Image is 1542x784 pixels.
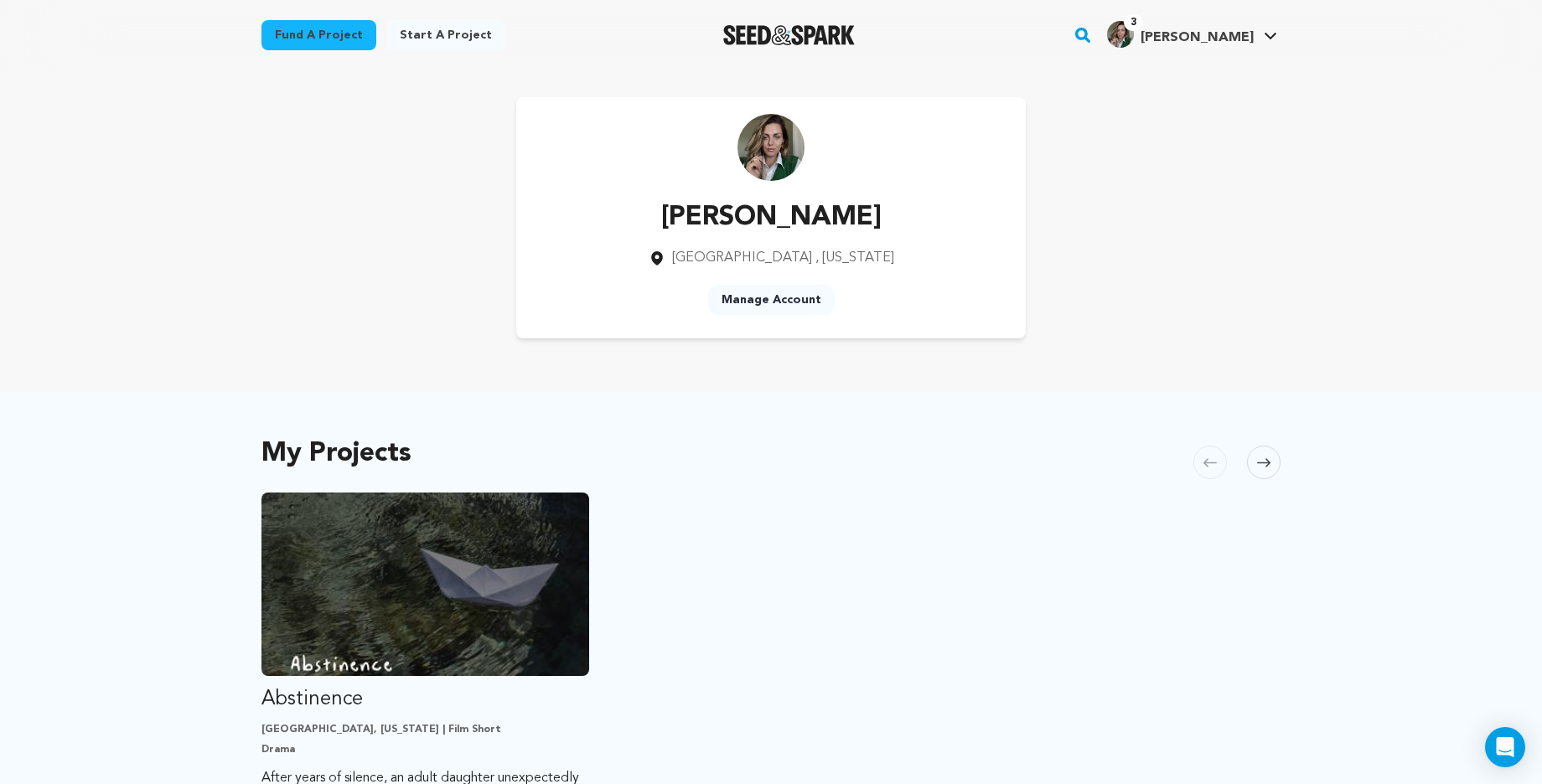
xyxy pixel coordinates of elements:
p: Abstinence [261,686,589,713]
p: Drama [261,743,589,756]
span: [PERSON_NAME] [1141,31,1254,44]
a: Start a project [386,20,505,50]
span: , [US_STATE] [815,251,894,265]
a: Seed&Spark Homepage [723,25,855,45]
h2: My Projects [261,442,411,466]
img: https://seedandspark-static.s3.us-east-2.amazonaws.com/images/User/002/307/492/medium/046c3a4b0dd... [737,114,805,181]
p: [GEOGRAPHIC_DATA], [US_STATE] | Film Short [261,723,589,736]
p: [PERSON_NAME] [649,198,894,238]
span: 3 [1124,14,1143,31]
div: Inna S.'s Profile [1107,21,1254,48]
a: Fund a project [261,20,376,50]
img: Seed&Spark Logo Dark Mode [723,25,855,45]
a: Manage Account [708,285,835,315]
span: Inna S.'s Profile [1104,18,1281,53]
div: Open Intercom Messenger [1485,727,1525,767]
img: 046c3a4b0dd6660e.jpg [1107,21,1134,48]
a: Inna S.'s Profile [1104,18,1281,48]
span: [GEOGRAPHIC_DATA] [672,251,812,265]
